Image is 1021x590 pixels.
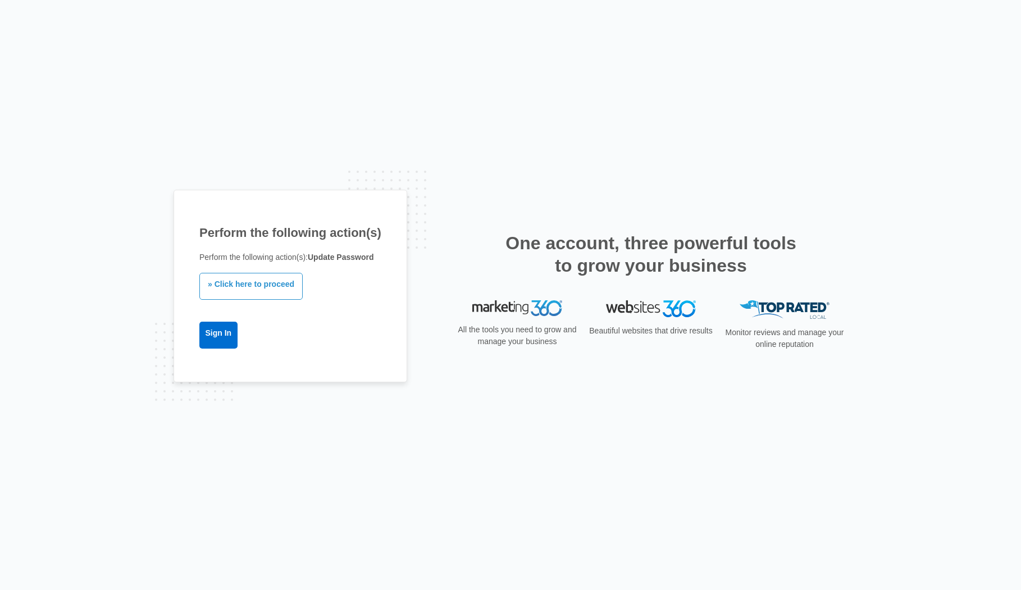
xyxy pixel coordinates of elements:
[199,223,381,242] h1: Perform the following action(s)
[502,232,800,277] h2: One account, three powerful tools to grow your business
[588,325,714,337] p: Beautiful websites that drive results
[606,300,696,317] img: Websites 360
[722,327,847,350] p: Monitor reviews and manage your online reputation
[199,273,303,300] a: » Click here to proceed
[740,300,829,319] img: Top Rated Local
[472,300,562,316] img: Marketing 360
[199,251,381,263] p: Perform the following action(s):
[199,322,238,349] a: Sign In
[454,324,580,347] p: All the tools you need to grow and manage your business
[308,253,373,262] b: Update Password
